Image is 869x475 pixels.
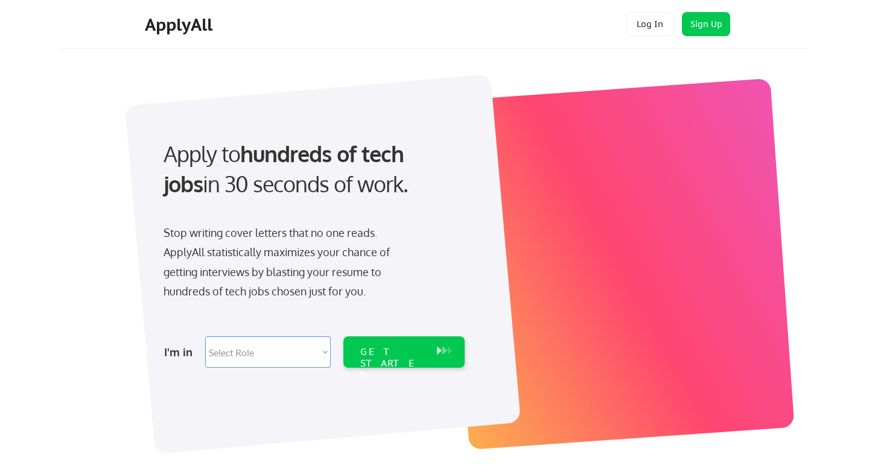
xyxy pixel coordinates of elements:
div: Apply to in 30 seconds of work. [164,139,460,200]
div: Stop writing cover letters that no one reads. ApplyAll statistically maximizes your chance of get... [164,223,412,301]
div: GET STARTED [360,346,425,381]
button: Sign Up [682,12,730,36]
strong: hundreds of tech jobs [164,140,409,197]
div: ApplyAll [145,14,216,35]
button: Log In [626,12,674,36]
div: I'm in [164,342,198,362]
